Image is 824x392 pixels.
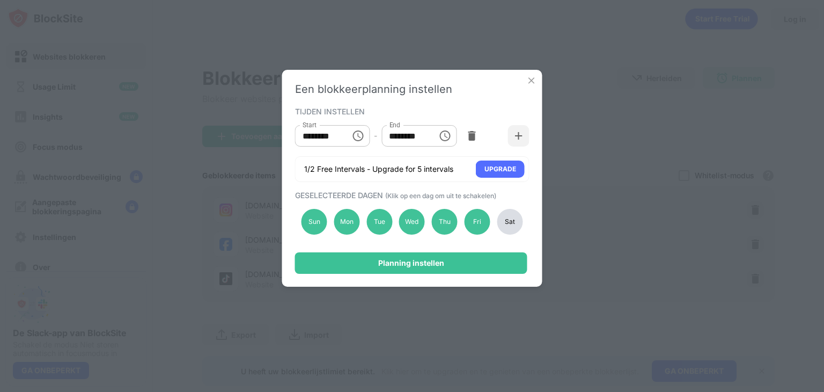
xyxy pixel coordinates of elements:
div: Sun [301,209,327,235]
div: Sat [497,209,523,235]
div: Fri [465,209,490,235]
div: 1/2 Free Intervals - Upgrade for 5 intervals [304,164,453,175]
span: (Klik op een dag om uit te schakelen) [385,192,496,200]
label: End [389,120,400,129]
div: Mon [334,209,359,235]
div: Thu [432,209,458,235]
img: x-button.svg [526,75,537,86]
div: - [374,130,377,142]
button: Choose time, selected time is 11:55 PM [434,125,455,147]
div: GESELECTEERDE DAGEN [295,191,527,200]
div: UPGRADE [484,164,516,175]
div: Tue [366,209,392,235]
label: Start [303,120,317,129]
div: TIJDEN INSTELLEN [295,107,527,115]
button: Choose time, selected time is 12:00 AM [347,125,369,147]
div: Een blokkeerplanning instellen [295,83,529,96]
div: Planning instellen [378,259,444,267]
div: Wed [399,209,425,235]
